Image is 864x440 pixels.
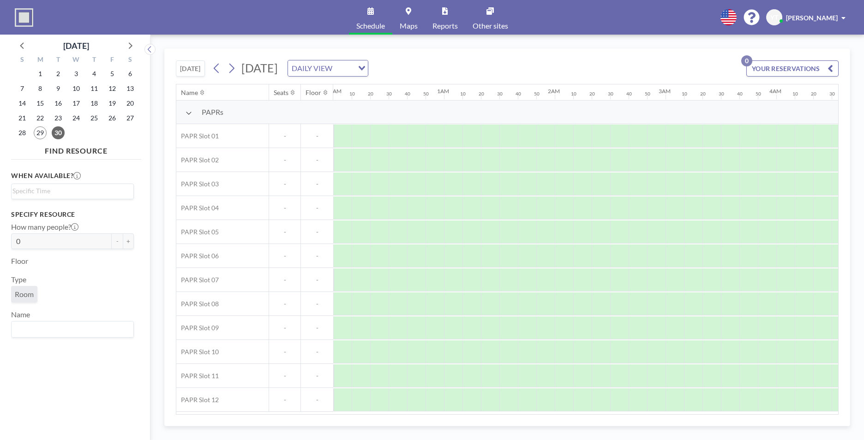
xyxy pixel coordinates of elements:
[301,372,333,380] span: -
[88,112,101,125] span: Thursday, September 25, 2025
[589,91,595,97] div: 20
[176,324,219,332] span: PAPR Slot 09
[269,324,300,332] span: -
[534,91,540,97] div: 50
[34,67,47,80] span: Monday, September 1, 2025
[349,91,355,97] div: 10
[70,82,83,95] span: Wednesday, September 10, 2025
[288,60,368,76] div: Search for option
[34,126,47,139] span: Monday, September 29, 2025
[548,88,560,95] div: 2AM
[176,396,219,404] span: PAPR Slot 12
[16,126,29,139] span: Sunday, September 28, 2025
[269,276,300,284] span: -
[15,290,34,298] span: Room
[16,82,29,95] span: Sunday, September 7, 2025
[16,97,29,110] span: Sunday, September 14, 2025
[269,300,300,308] span: -
[12,321,133,337] div: Search for option
[746,60,839,77] button: YOUR RESERVATIONS0
[811,91,816,97] div: 20
[176,228,219,236] span: PAPR Slot 05
[479,91,484,97] div: 20
[269,372,300,380] span: -
[386,91,392,97] div: 30
[52,112,65,125] span: Tuesday, September 23, 2025
[85,54,103,66] div: T
[70,97,83,110] span: Wednesday, September 17, 2025
[460,91,466,97] div: 10
[124,82,137,95] span: Saturday, September 13, 2025
[88,67,101,80] span: Thursday, September 4, 2025
[11,143,141,155] h4: FIND RESOURCE
[301,324,333,332] span: -
[290,62,334,74] span: DAILY VIEW
[15,8,33,27] img: organization-logo
[176,348,219,356] span: PAPR Slot 10
[829,91,835,97] div: 30
[269,156,300,164] span: -
[103,54,121,66] div: F
[335,62,353,74] input: Search for option
[269,132,300,140] span: -
[106,97,119,110] span: Friday, September 19, 2025
[70,112,83,125] span: Wednesday, September 24, 2025
[52,67,65,80] span: Tuesday, September 2, 2025
[49,54,67,66] div: T
[301,132,333,140] span: -
[124,67,137,80] span: Saturday, September 6, 2025
[301,252,333,260] span: -
[12,186,128,196] input: Search for option
[269,180,300,188] span: -
[274,89,288,97] div: Seats
[400,22,418,30] span: Maps
[176,300,219,308] span: PAPR Slot 08
[52,97,65,110] span: Tuesday, September 16, 2025
[123,233,134,249] button: +
[34,112,47,125] span: Monday, September 22, 2025
[176,276,219,284] span: PAPR Slot 07
[741,55,752,66] p: 0
[106,82,119,95] span: Friday, September 12, 2025
[88,82,101,95] span: Thursday, September 11, 2025
[70,67,83,80] span: Wednesday, September 3, 2025
[516,91,521,97] div: 40
[106,67,119,80] span: Friday, September 5, 2025
[301,204,333,212] span: -
[52,82,65,95] span: Tuesday, September 9, 2025
[769,88,781,95] div: 4AM
[301,156,333,164] span: -
[11,310,30,319] label: Name
[432,22,458,30] span: Reports
[719,91,724,97] div: 30
[645,91,650,97] div: 50
[176,60,205,77] button: [DATE]
[497,91,503,97] div: 30
[405,91,410,97] div: 40
[659,88,671,95] div: 3AM
[269,204,300,212] span: -
[13,54,31,66] div: S
[626,91,632,97] div: 40
[473,22,508,30] span: Other sites
[301,300,333,308] span: -
[181,89,198,97] div: Name
[176,372,219,380] span: PAPR Slot 11
[437,88,449,95] div: 1AM
[737,91,743,97] div: 40
[356,22,385,30] span: Schedule
[63,39,89,52] div: [DATE]
[423,91,429,97] div: 50
[11,256,28,266] label: Floor
[269,228,300,236] span: -
[301,396,333,404] span: -
[12,323,128,335] input: Search for option
[11,275,26,284] label: Type
[34,82,47,95] span: Monday, September 8, 2025
[11,210,134,219] h3: Specify resource
[121,54,139,66] div: S
[269,252,300,260] span: -
[52,126,65,139] span: Tuesday, September 30, 2025
[124,112,137,125] span: Saturday, September 27, 2025
[176,132,219,140] span: PAPR Slot 01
